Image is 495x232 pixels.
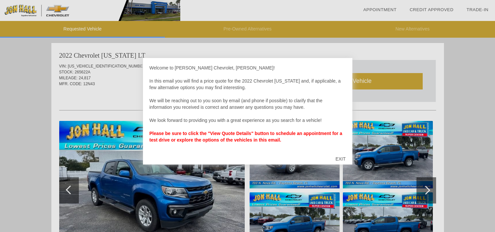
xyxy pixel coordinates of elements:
div: Welcome to [PERSON_NAME] Chevrolet, [PERSON_NAME]! In this email you will find a price quote for ... [150,65,346,150]
strong: Please be sure to click the "View Quote Details" button to schedule an appointment for a test dri... [150,131,342,143]
div: EXIT [329,149,352,169]
a: Trade-In [467,7,488,12]
a: Credit Approved [410,7,453,12]
a: Appointment [363,7,397,12]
